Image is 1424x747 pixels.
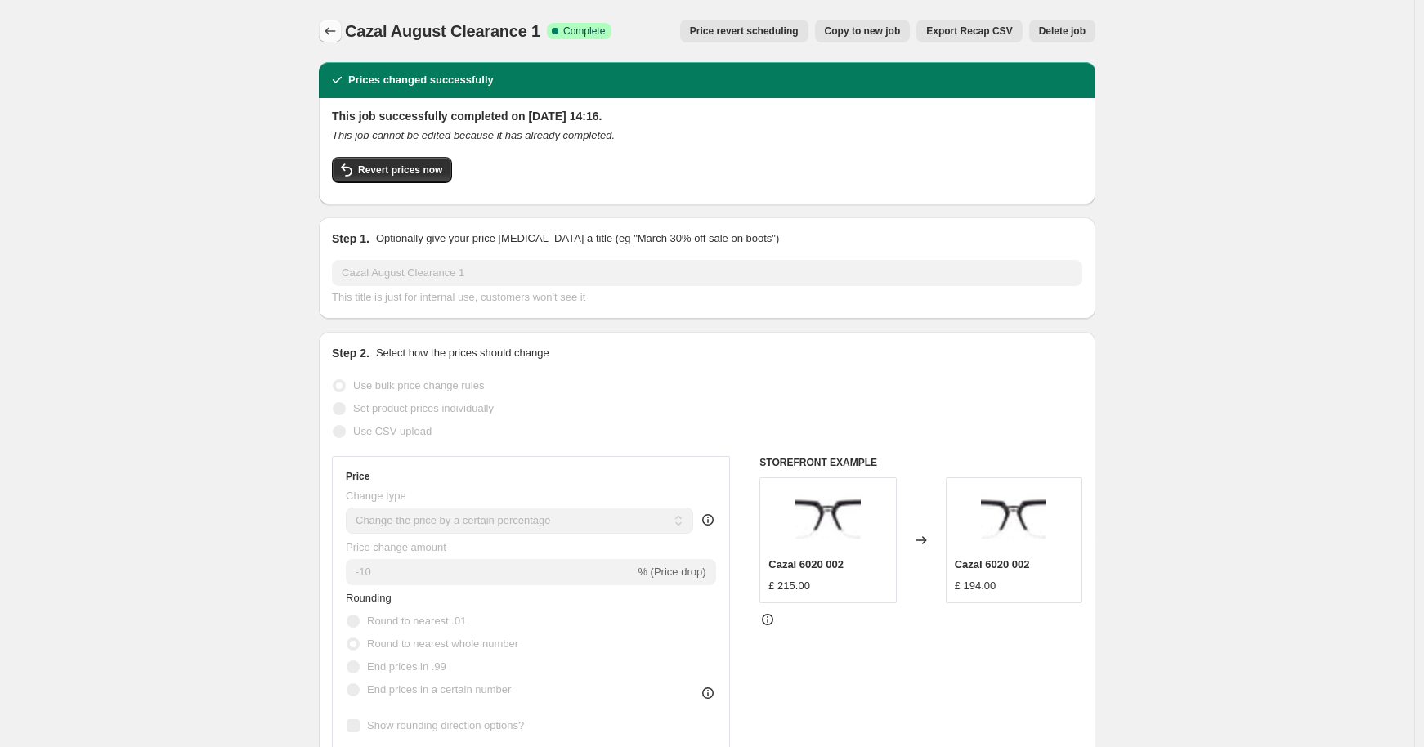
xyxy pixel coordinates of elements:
span: Copy to new job [825,25,901,38]
div: help [700,512,716,528]
span: This title is just for internal use, customers won't see it [332,291,585,303]
button: Price change jobs [319,20,342,42]
span: £ 194.00 [955,579,996,592]
input: 30% off holiday sale [332,260,1082,286]
h2: This job successfully completed on [DATE] 14:16. [332,108,1082,124]
input: -15 [346,559,634,585]
img: cazal-6020-002-hd-2_80x.jpg [795,486,861,552]
span: Round to nearest whole number [367,637,518,650]
button: Delete job [1029,20,1095,42]
h2: Step 2. [332,345,369,361]
button: Revert prices now [332,157,452,183]
span: Set product prices individually [353,402,494,414]
span: Export Recap CSV [926,25,1012,38]
button: Export Recap CSV [916,20,1022,42]
span: End prices in a certain number [367,683,511,696]
span: Use bulk price change rules [353,379,484,391]
p: Select how the prices should change [376,345,549,361]
span: Price change amount [346,541,446,553]
p: Optionally give your price [MEDICAL_DATA] a title (eg "March 30% off sale on boots") [376,230,779,247]
span: Price revert scheduling [690,25,799,38]
span: End prices in .99 [367,660,446,673]
span: Cazal 6020 002 [768,558,844,570]
h3: Price [346,470,369,483]
span: Round to nearest .01 [367,615,466,627]
span: Rounding [346,592,392,604]
span: Cazal August Clearance 1 [345,22,540,40]
span: Delete job [1039,25,1086,38]
span: Complete [563,25,605,38]
span: Use CSV upload [353,425,432,437]
span: Change type [346,490,406,502]
img: cazal-6020-002-hd-2_80x.jpg [981,486,1046,552]
h6: STOREFRONT EXAMPLE [759,456,1082,469]
button: Copy to new job [815,20,911,42]
h2: Step 1. [332,230,369,247]
span: Cazal 6020 002 [955,558,1030,570]
span: % (Price drop) [638,566,705,578]
h2: Prices changed successfully [348,72,494,88]
i: This job cannot be edited because it has already completed. [332,129,615,141]
span: Revert prices now [358,163,442,177]
span: £ 215.00 [768,579,810,592]
span: Show rounding direction options? [367,719,524,731]
button: Price revert scheduling [680,20,808,42]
